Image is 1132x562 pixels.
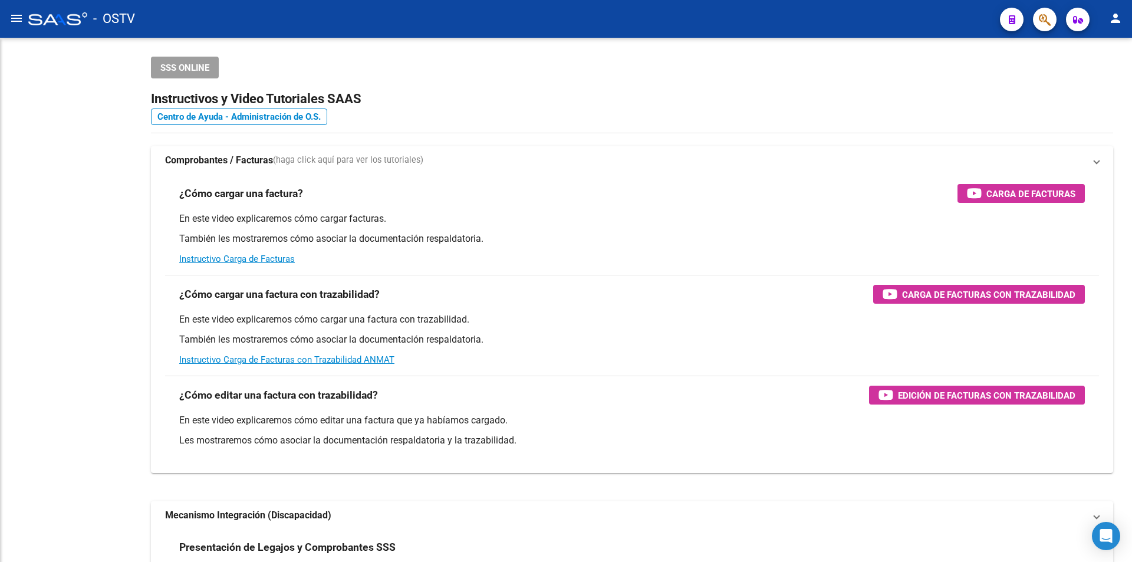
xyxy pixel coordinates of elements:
[869,386,1085,405] button: Edición de Facturas con Trazabilidad
[179,354,394,365] a: Instructivo Carga de Facturas con Trazabilidad ANMAT
[165,509,331,522] strong: Mecanismo Integración (Discapacidad)
[179,539,396,556] h3: Presentación de Legajos y Comprobantes SSS
[9,11,24,25] mat-icon: menu
[902,287,1075,302] span: Carga de Facturas con Trazabilidad
[151,57,219,78] button: SSS ONLINE
[957,184,1085,203] button: Carga de Facturas
[179,313,1085,326] p: En este video explicaremos cómo cargar una factura con trazabilidad.
[151,175,1113,473] div: Comprobantes / Facturas(haga click aquí para ver los tutoriales)
[179,232,1085,245] p: También les mostraremos cómo asociar la documentación respaldatoria.
[179,286,380,303] h3: ¿Cómo cargar una factura con trazabilidad?
[873,285,1085,304] button: Carga de Facturas con Trazabilidad
[986,186,1075,201] span: Carga de Facturas
[179,333,1085,346] p: También les mostraremos cómo asociar la documentación respaldatoria.
[151,88,1113,110] h2: Instructivos y Video Tutoriales SAAS
[179,254,295,264] a: Instructivo Carga de Facturas
[179,387,378,403] h3: ¿Cómo editar una factura con trazabilidad?
[179,414,1085,427] p: En este video explicaremos cómo editar una factura que ya habíamos cargado.
[1092,522,1120,550] div: Open Intercom Messenger
[151,146,1113,175] mat-expansion-panel-header: Comprobantes / Facturas(haga click aquí para ver los tutoriales)
[179,185,303,202] h3: ¿Cómo cargar una factura?
[165,154,273,167] strong: Comprobantes / Facturas
[1108,11,1123,25] mat-icon: person
[151,501,1113,530] mat-expansion-panel-header: Mecanismo Integración (Discapacidad)
[179,212,1085,225] p: En este video explicaremos cómo cargar facturas.
[898,388,1075,403] span: Edición de Facturas con Trazabilidad
[160,63,209,73] span: SSS ONLINE
[179,434,1085,447] p: Les mostraremos cómo asociar la documentación respaldatoria y la trazabilidad.
[273,154,423,167] span: (haga click aquí para ver los tutoriales)
[93,6,135,32] span: - OSTV
[151,109,327,125] a: Centro de Ayuda - Administración de O.S.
